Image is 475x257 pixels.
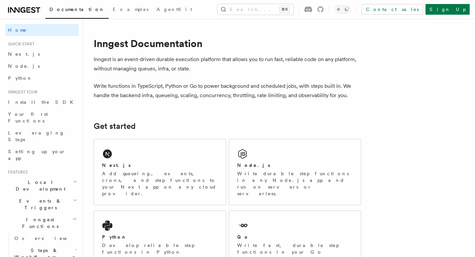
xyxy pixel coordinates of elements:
[5,127,79,146] a: Leveraging Steps
[94,55,361,73] p: Inngest is an event-driven durable execution platform that allows you to run fast, reliable code ...
[5,214,79,232] button: Inngest Functions
[280,6,289,13] kbd: ⌘K
[8,27,27,33] span: Home
[94,81,361,100] p: Write functions in TypeScript, Python or Go to power background and scheduled jobs, with steps bu...
[102,162,131,169] h2: Next.js
[5,96,79,108] a: Install the SDK
[8,111,48,123] span: Your first Functions
[5,41,34,47] span: Quick start
[8,99,77,105] span: Install the SDK
[109,2,153,18] a: Examples
[157,7,192,12] span: AgentKit
[5,48,79,60] a: Next.js
[229,139,361,205] a: Node.jsWrite durable step functions in any Node.js app and run on servers or serverless.
[5,24,79,36] a: Home
[217,4,293,15] button: Search...⌘K
[113,7,149,12] span: Examples
[5,179,73,192] span: Local Development
[14,236,83,241] span: Overview
[5,176,79,195] button: Local Development
[5,216,72,230] span: Inngest Functions
[5,170,28,175] span: Features
[50,7,105,12] span: Documentation
[362,4,423,15] a: Contact sales
[94,121,135,131] a: Get started
[8,149,66,161] span: Setting up your app
[5,108,79,127] a: Your first Functions
[5,72,79,84] a: Python
[94,37,361,49] h1: Inngest Documentation
[8,51,40,57] span: Next.js
[8,75,32,81] span: Python
[5,60,79,72] a: Node.js
[94,139,226,205] a: Next.jsAdd queueing, events, crons, and step functions to your Next app on any cloud provider.
[237,234,249,240] h2: Go
[8,130,65,142] span: Leveraging Steps
[425,4,470,15] a: Sign Up
[5,195,79,214] button: Events & Triggers
[102,234,127,240] h2: Python
[237,170,353,197] p: Write durable step functions in any Node.js app and run on servers or serverless.
[335,5,351,13] button: Toggle dark mode
[8,63,40,69] span: Node.js
[153,2,196,18] a: AgentKit
[5,198,73,211] span: Events & Triggers
[12,232,79,244] a: Overview
[45,2,109,19] a: Documentation
[102,170,218,197] p: Add queueing, events, crons, and step functions to your Next app on any cloud provider.
[5,146,79,164] a: Setting up your app
[237,162,270,169] h2: Node.js
[5,89,37,95] span: Inngest tour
